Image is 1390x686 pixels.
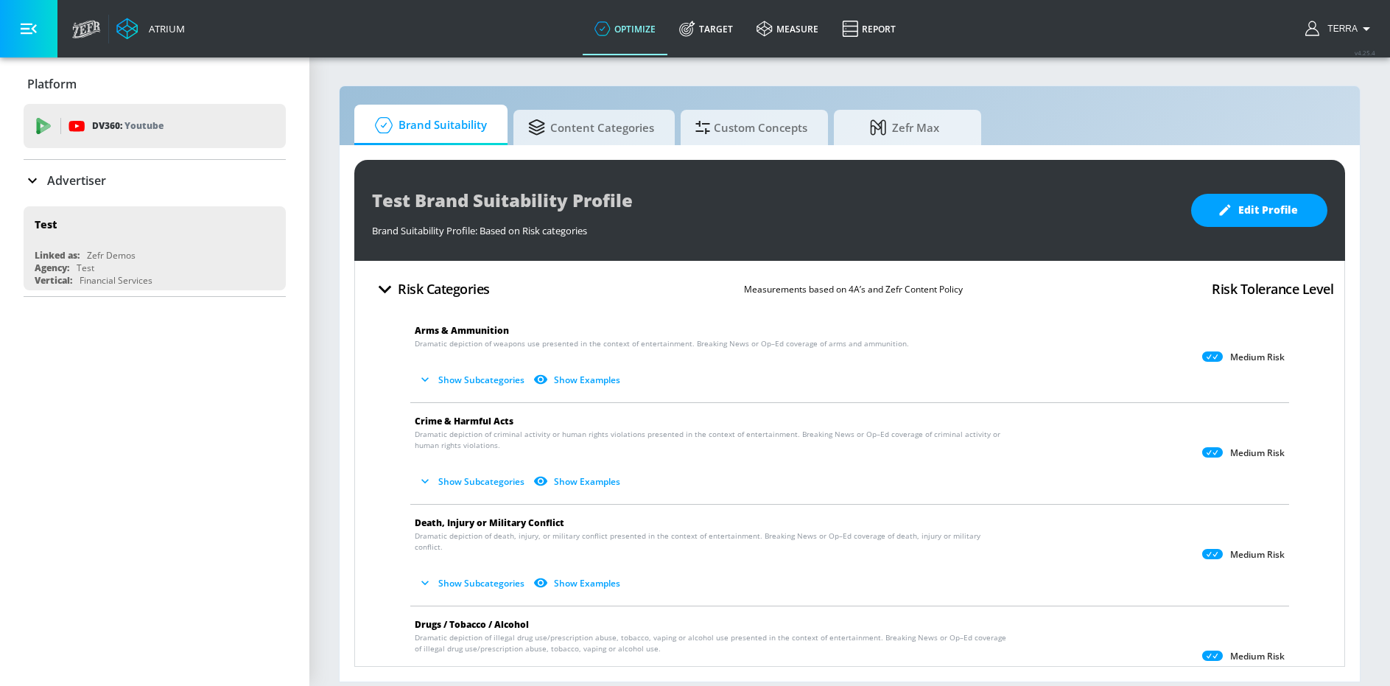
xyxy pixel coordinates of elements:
span: Zefr Max [849,110,961,145]
div: Atrium [143,22,185,35]
div: Agency: [35,262,69,274]
p: DV360: [92,118,164,134]
div: Platform [24,63,286,105]
div: Financial Services [80,274,152,287]
p: Measurements based on 4A’s and Zefr Content Policy [744,281,963,297]
a: Atrium [116,18,185,40]
p: Advertiser [47,172,106,189]
span: Dramatic depiction of illegal drug use/prescription abuse, tobacco, vaping or alcohol use present... [415,632,1007,654]
a: measure [745,2,830,55]
div: Linked as: [35,249,80,262]
button: Terra [1305,20,1375,38]
p: Medium Risk [1230,351,1285,363]
span: Dramatic depiction of weapons use presented in the context of entertainment. Breaking News or Op–... [415,338,909,349]
div: TestLinked as:Zefr DemosAgency:TestVertical:Financial Services [24,206,286,290]
span: Drugs / Tobacco / Alcohol [415,618,529,631]
span: Dramatic depiction of criminal activity or human rights violations presented in the context of en... [415,429,1007,451]
span: Custom Concepts [695,110,807,145]
button: Edit Profile [1191,194,1327,227]
p: Medium Risk [1230,447,1285,459]
p: Medium Risk [1230,651,1285,662]
p: Medium Risk [1230,549,1285,561]
div: Test [35,217,57,231]
div: Test [77,262,94,274]
span: Brand Suitability [369,108,487,143]
a: Report [830,2,908,55]
p: Platform [27,76,77,92]
div: DV360: Youtube [24,104,286,148]
h4: Risk Tolerance Level [1212,279,1333,299]
button: Show Subcategories [415,469,530,494]
a: Target [667,2,745,55]
button: Show Subcategories [415,368,530,392]
span: Death, Injury or Military Conflict [415,517,564,529]
span: Arms & Ammunition [415,324,509,337]
button: Show Subcategories [415,571,530,595]
span: v 4.25.4 [1355,49,1375,57]
button: Show Examples [530,469,626,494]
h4: Risk Categories [398,279,490,299]
a: optimize [583,2,667,55]
div: Zefr Demos [87,249,136,262]
button: Show Examples [530,368,626,392]
span: Dramatic depiction of death, injury, or military conflict presented in the context of entertainme... [415,531,1007,553]
button: Show Examples [530,571,626,595]
p: Youtube [124,118,164,133]
div: Vertical: [35,274,72,287]
span: Edit Profile [1221,201,1298,220]
button: Risk Categories [366,272,496,307]
div: Brand Suitability Profile: Based on Risk categories [372,217,1176,237]
div: Advertiser [24,160,286,201]
span: login as: terra.richardson@zefr.com [1321,24,1358,34]
span: Content Categories [528,110,654,145]
span: Crime & Harmful Acts [415,415,513,427]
